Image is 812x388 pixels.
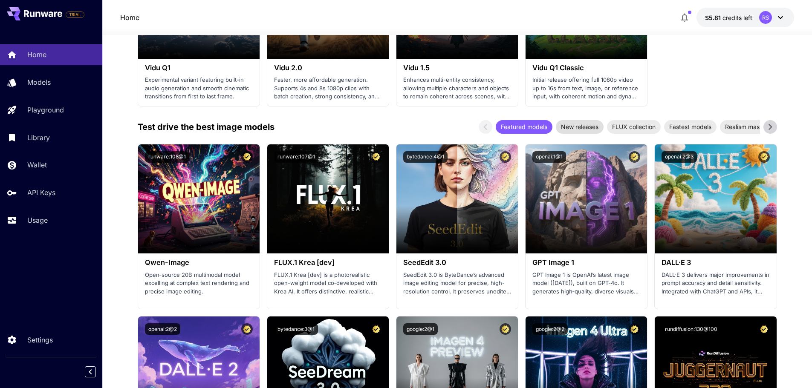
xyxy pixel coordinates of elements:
span: TRIAL [66,11,84,18]
p: Wallet [27,160,47,170]
h3: Vidu Q1 [145,64,253,72]
p: Models [27,77,51,87]
img: alt [138,144,260,253]
button: Certified Model – Vetted for best performance and includes a commercial license. [241,151,253,163]
div: Fastest models [664,120,717,134]
p: GPT Image 1 is OpenAI’s latest image model ([DATE]), built on GPT‑4o. It generates high‑quality, ... [532,271,640,296]
button: runware:108@1 [145,151,189,163]
h3: SeedEdit 3.0 [403,259,511,267]
p: SeedEdit 3.0 is ByteDance’s advanced image editing model for precise, high-resolution control. It... [403,271,511,296]
p: Open‑source 20B multimodal model excelling at complex text rendering and precise image editing. [145,271,253,296]
div: Featured models [496,120,552,134]
div: Collapse sidebar [91,364,102,379]
div: RS [759,11,772,24]
h3: Vidu 2.0 [274,64,382,72]
span: Featured models [496,122,552,131]
button: Certified Model – Vetted for best performance and includes a commercial license. [500,323,511,335]
span: New releases [556,122,604,131]
a: Home [120,12,139,23]
p: Experimental variant featuring built-in audio generation and smooth cinematic transitions from fi... [145,76,253,101]
p: Settings [27,335,53,345]
button: Certified Model – Vetted for best performance and includes a commercial license. [370,323,382,335]
div: $5.813 [705,13,752,22]
button: $5.813RS [696,8,794,27]
button: bytedance:3@1 [274,323,318,335]
img: alt [396,144,518,253]
div: Realism masters [720,120,775,134]
button: Collapse sidebar [85,366,96,377]
p: Initial release offering full 1080p video up to 16s from text, image, or reference input, with co... [532,76,640,101]
p: Enhances multi-entity consistency, allowing multiple characters and objects to remain coherent ac... [403,76,511,101]
p: Faster, more affordable generation. Supports 4s and 8s 1080p clips with batch creation, strong co... [274,76,382,101]
button: Certified Model – Vetted for best performance and includes a commercial license. [241,323,253,335]
img: alt [267,144,389,253]
p: FLUX.1 Krea [dev] is a photorealistic open-weight model co‑developed with Krea AI. It offers dist... [274,271,382,296]
h3: Vidu Q1 Classic [532,64,640,72]
h3: GPT Image 1 [532,259,640,267]
span: Realism masters [720,122,775,131]
button: Certified Model – Vetted for best performance and includes a commercial license. [370,151,382,163]
button: Certified Model – Vetted for best performance and includes a commercial license. [758,323,770,335]
button: bytedance:4@1 [403,151,448,163]
img: alt [655,144,776,253]
p: DALL·E 3 delivers major improvements in prompt accuracy and detail sensitivity. Integrated with C... [662,271,769,296]
div: New releases [556,120,604,134]
p: Library [27,132,50,143]
button: Certified Model – Vetted for best performance and includes a commercial license. [629,151,640,163]
p: API Keys [27,187,55,198]
button: openai:1@1 [532,151,566,163]
img: alt [526,144,647,253]
nav: breadcrumb [120,12,139,23]
span: Fastest models [664,122,717,131]
p: Test drive the best image models [138,121,275,133]
p: Home [27,49,46,60]
p: Playground [27,105,64,115]
p: Usage [27,215,48,225]
h3: DALL·E 3 [662,259,769,267]
span: Add your payment card to enable full platform functionality. [66,9,84,20]
button: openai:2@3 [662,151,697,163]
button: Certified Model – Vetted for best performance and includes a commercial license. [758,151,770,163]
span: $5.81 [705,14,722,21]
h3: Qwen-Image [145,259,253,267]
button: runware:107@1 [274,151,318,163]
h3: FLUX.1 Krea [dev] [274,259,382,267]
div: FLUX collection [607,120,661,134]
button: google:2@2 [532,323,568,335]
button: Certified Model – Vetted for best performance and includes a commercial license. [629,323,640,335]
button: rundiffusion:130@100 [662,323,721,335]
h3: Vidu 1.5 [403,64,511,72]
button: Certified Model – Vetted for best performance and includes a commercial license. [500,151,511,163]
span: credits left [722,14,752,21]
button: openai:2@2 [145,323,180,335]
button: google:2@1 [403,323,438,335]
span: FLUX collection [607,122,661,131]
